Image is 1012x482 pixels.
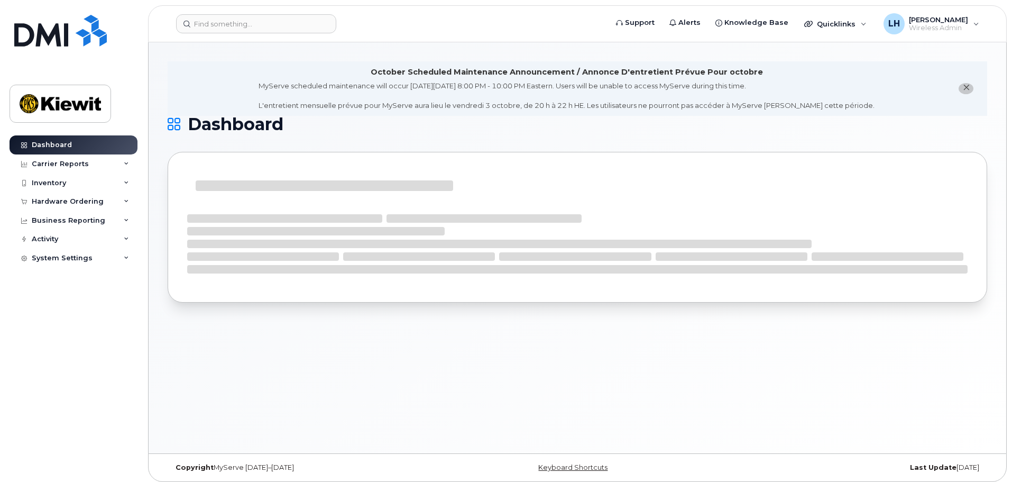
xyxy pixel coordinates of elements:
div: October Scheduled Maintenance Announcement / Annonce D'entretient Prévue Pour octobre [371,67,763,78]
strong: Last Update [910,463,956,471]
button: close notification [959,83,973,94]
div: MyServe [DATE]–[DATE] [168,463,441,472]
strong: Copyright [176,463,214,471]
span: Dashboard [188,116,283,132]
div: MyServe scheduled maintenance will occur [DATE][DATE] 8:00 PM - 10:00 PM Eastern. Users will be u... [259,81,875,111]
div: [DATE] [714,463,987,472]
a: Keyboard Shortcuts [538,463,608,471]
